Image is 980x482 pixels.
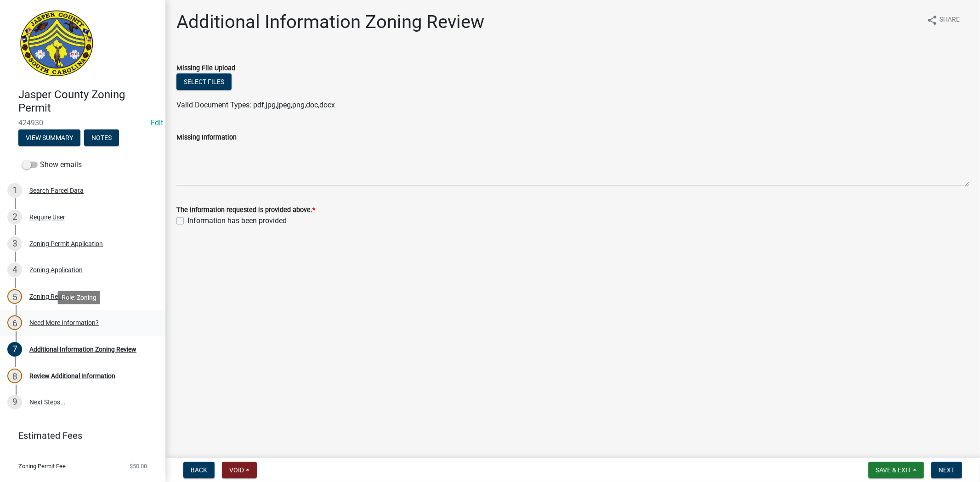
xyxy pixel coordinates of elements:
button: shareShare [919,11,967,29]
div: Search Parcel Data [29,187,84,194]
button: Next [931,462,962,478]
span: 424930 [18,118,147,127]
div: Additional Information Zoning Review [29,346,136,353]
a: Estimated Fees [7,426,151,445]
div: Require User [29,214,65,220]
div: 7 [7,342,22,357]
div: Zoning Permit Application [29,241,103,247]
div: 6 [7,315,22,330]
div: 3 [7,236,22,251]
span: Share [940,15,960,26]
label: Show emails [22,159,82,170]
span: Zoning Permit Fee [18,463,66,469]
button: Save & Exit [868,462,924,478]
a: Edit [151,118,163,127]
div: 2 [7,210,22,224]
label: Missing File Upload [176,65,235,72]
label: Missing Information [176,135,237,141]
div: Zoning Review 1 [29,293,76,300]
div: Role: Zoning [58,291,100,304]
div: Review Additional Information [29,373,115,379]
wm-modal-confirm: Edit Application Number [151,118,163,127]
span: Void [229,466,244,474]
button: Select files [176,73,232,90]
button: Back [183,462,215,478]
span: Save & Exit [876,466,911,474]
button: Void [222,462,257,478]
label: The information requested is provided above. [176,207,315,213]
div: Zoning Application [29,267,83,273]
div: Need More Information? [29,319,99,326]
span: Back [191,466,207,474]
span: $50.00 [130,463,147,469]
button: View Summary [18,129,80,146]
div: 1 [7,183,22,198]
span: Valid Document Types: pdf,jpg,jpeg,png,doc,docx [176,101,335,109]
h4: Jasper County Zoning Permit [18,88,158,115]
div: 5 [7,289,22,304]
div: 9 [7,395,22,409]
wm-modal-confirm: Notes [84,135,119,142]
span: Next [939,466,955,474]
img: Jasper County, South Carolina [18,10,95,78]
i: share [927,15,938,26]
div: 4 [7,263,22,277]
button: Notes [84,129,119,146]
h1: Additional Information Zoning Review [176,11,484,33]
label: Information has been provided [187,215,287,226]
div: 8 [7,369,22,383]
wm-modal-confirm: Summary [18,135,80,142]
